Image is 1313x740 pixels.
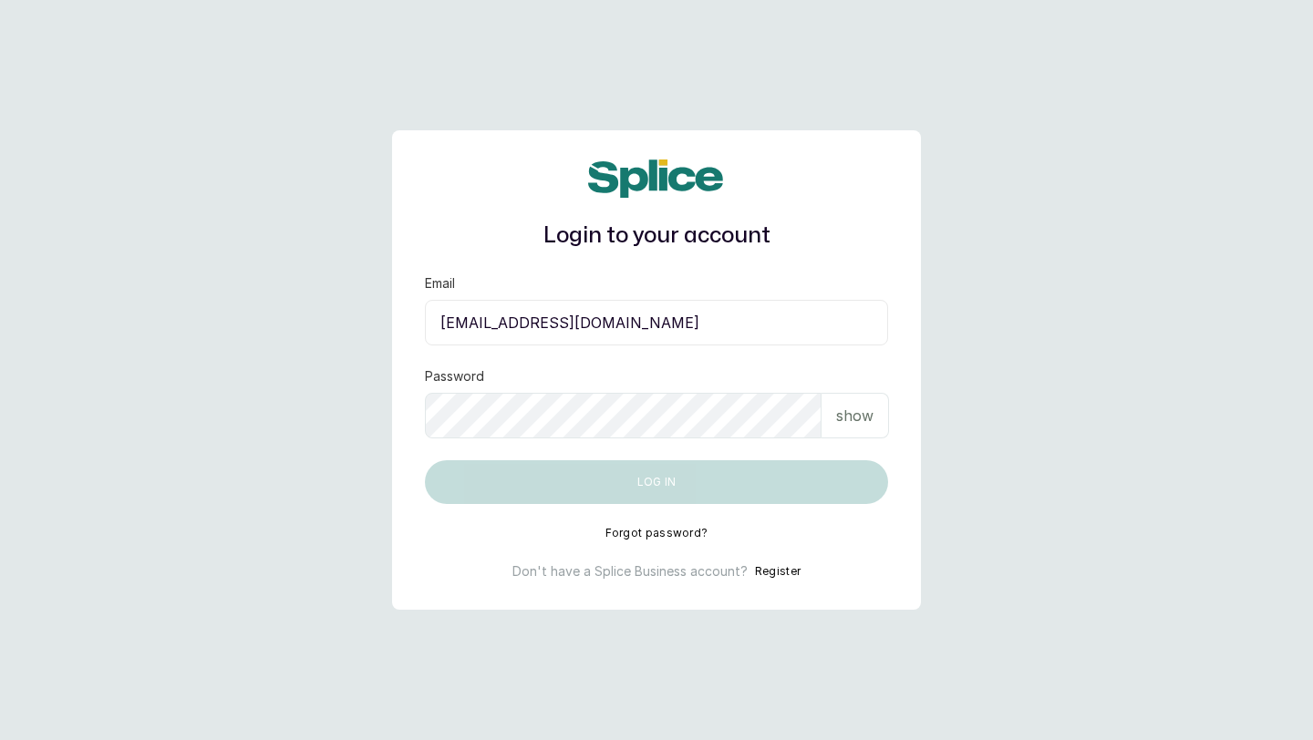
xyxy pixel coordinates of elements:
h1: Login to your account [425,220,888,252]
p: show [836,405,874,427]
label: Email [425,274,455,293]
button: Log in [425,460,888,504]
input: email@acme.com [425,300,888,345]
label: Password [425,367,484,385]
p: Don't have a Splice Business account? [512,562,748,581]
button: Forgot password? [605,526,708,540]
button: Register [755,562,801,581]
